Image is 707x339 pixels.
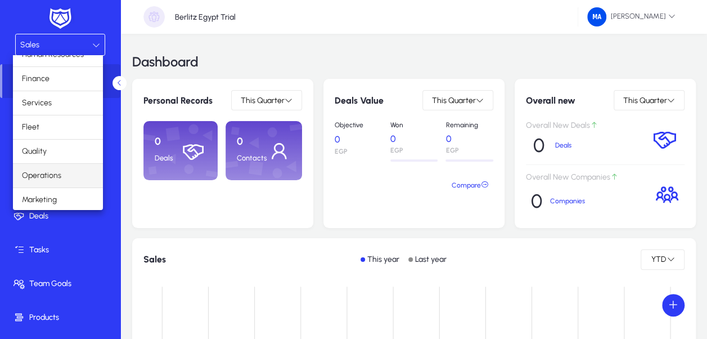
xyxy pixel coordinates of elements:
span: Fleet [22,121,39,134]
span: Finance [22,72,49,86]
span: Operations [22,169,61,182]
span: Quality [22,145,47,158]
span: Marketing [22,193,57,207]
span: Services [22,96,52,110]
